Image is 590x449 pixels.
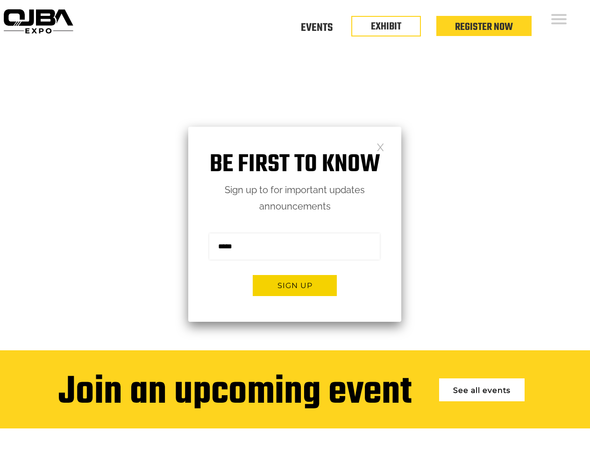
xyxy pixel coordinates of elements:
[188,182,401,215] p: Sign up to for important updates announcements
[58,371,412,414] div: Join an upcoming event
[371,19,401,35] a: EXHIBIT
[188,150,401,180] h1: Be first to know
[455,19,513,35] a: Register Now
[253,275,337,296] button: Sign up
[439,378,525,401] a: See all events
[377,143,384,151] a: Close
